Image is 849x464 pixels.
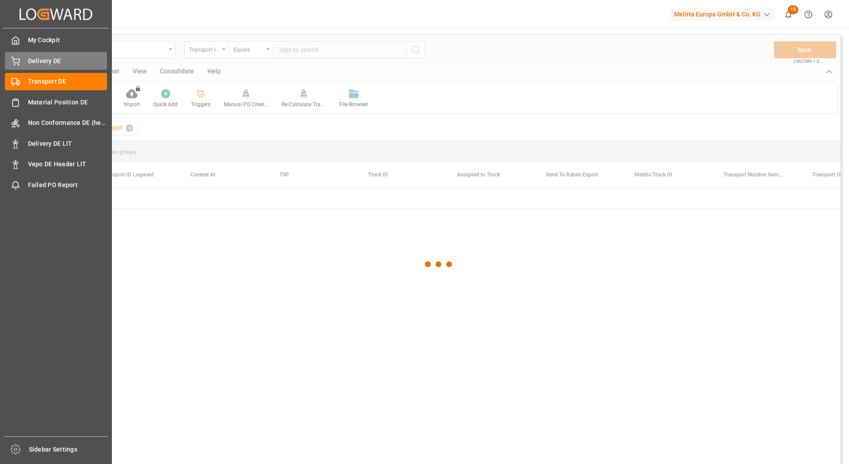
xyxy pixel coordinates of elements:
a: Failed PO Report [5,176,107,193]
span: Delivery DE LIT [28,139,107,148]
span: Delivery DE [28,56,107,66]
span: 15 [788,5,798,14]
button: Help Center [798,4,818,24]
span: Failed PO Report [28,180,107,190]
a: Transport DE [5,73,107,90]
span: Non Conformance DE (header) [28,118,107,128]
div: Melitta Europa GmbH & Co. KG [670,8,775,21]
button: show 15 new notifications [778,4,798,24]
span: Sidebar Settings [29,445,108,454]
span: Vepo DE Header LIT [28,160,107,169]
a: Non Conformance DE (header) [5,114,107,132]
a: Delivery DE LIT [5,135,107,152]
button: Melitta Europa GmbH & Co. KG [670,6,778,23]
a: Material Position DE [5,93,107,111]
a: Delivery DE [5,52,107,69]
a: My Cockpit [5,32,107,49]
span: Transport DE [28,77,107,86]
span: My Cockpit [28,36,107,45]
span: Material Position DE [28,98,107,107]
a: Vepo DE Header LIT [5,156,107,173]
